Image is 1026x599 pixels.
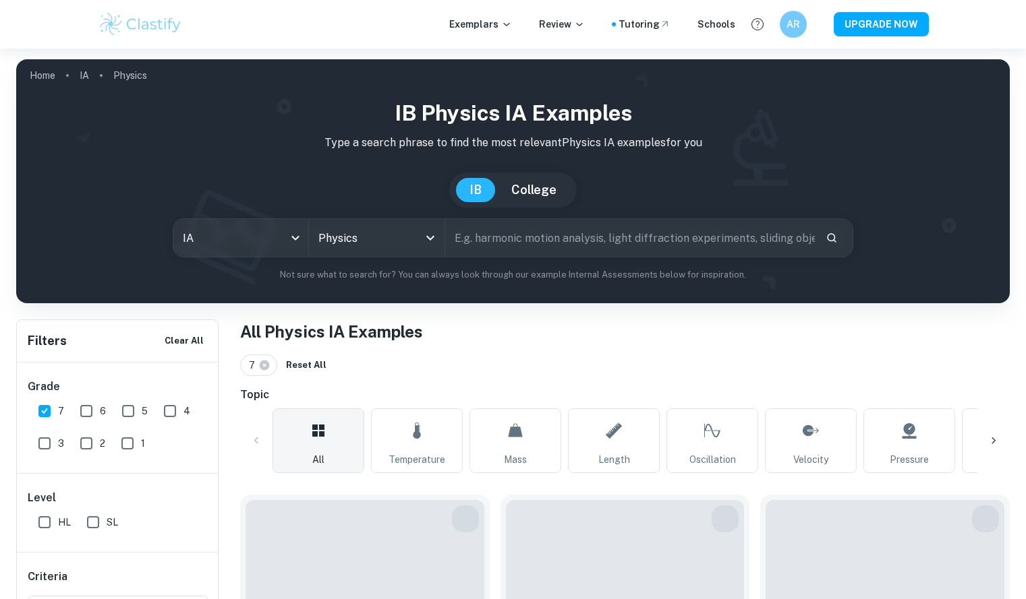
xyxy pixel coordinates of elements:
span: SL [107,515,118,530]
p: Physics [113,68,147,83]
span: Temperature [389,452,445,467]
button: IB [456,178,495,202]
h6: AR [785,17,801,32]
span: Oscillation [689,452,736,467]
p: Not sure what to search for? You can always look through our example Internal Assessments below f... [27,268,999,282]
span: 2 [100,436,105,451]
span: 1 [141,436,145,451]
p: Review [539,17,585,32]
span: 3 [58,436,64,451]
img: profile cover [16,59,1010,303]
button: Search [820,226,843,249]
button: AR [780,11,807,38]
h6: Topic [240,387,1010,403]
img: Clastify logo [98,11,183,38]
span: 6 [100,404,106,418]
a: Home [30,66,55,85]
p: Exemplars [449,17,512,32]
div: IA [173,219,308,257]
h1: IB Physics IA examples [27,97,999,129]
h1: All Physics IA Examples [240,319,1010,344]
button: Reset All [283,355,330,375]
a: Tutoring [619,17,671,32]
span: Velocity [793,452,828,467]
span: HL [58,515,71,530]
h6: Filters [28,332,67,350]
a: Schools [697,17,735,32]
span: All [312,452,324,467]
span: Length [598,452,630,467]
span: 7 [58,404,64,418]
h6: Criteria [28,569,67,585]
span: 7 [249,358,261,373]
h6: Level [28,490,208,506]
div: 7 [240,354,277,376]
button: College [498,178,570,202]
p: Type a search phrase to find the most relevant Physics IA examples for you [27,135,999,151]
span: Mass [504,452,527,467]
button: Open [421,228,440,247]
button: Clear All [161,331,207,351]
button: Help and Feedback [746,13,769,36]
input: E.g. harmonic motion analysis, light diffraction experiments, sliding objects down a ramp... [445,219,815,257]
span: 5 [142,404,148,418]
span: Pressure [890,452,929,467]
a: IA [80,66,89,85]
button: UPGRADE NOW [834,12,929,36]
h6: Grade [28,379,208,395]
span: 4 [183,404,190,418]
